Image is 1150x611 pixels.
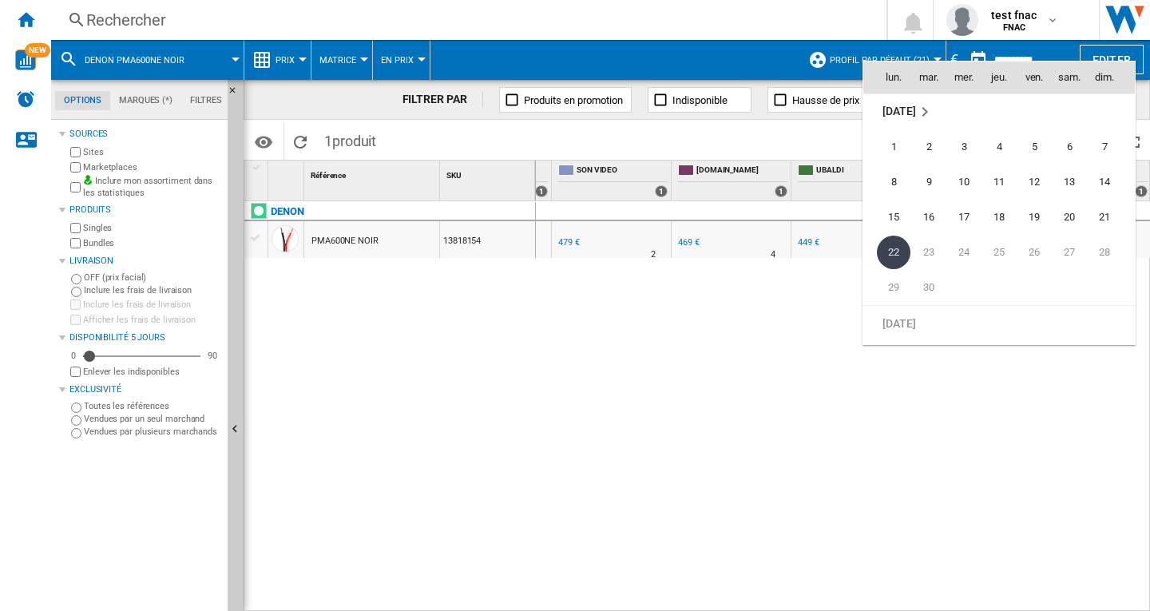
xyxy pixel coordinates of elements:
[911,165,946,200] td: Tuesday September 9 2025
[1087,61,1135,93] th: dim.
[948,166,980,198] span: 10
[1017,235,1052,270] td: Friday September 26 2025
[948,201,980,233] span: 17
[1017,200,1052,235] td: Friday September 19 2025
[863,61,1135,343] md-calendar: Calendar
[1053,201,1085,233] span: 20
[981,61,1017,93] th: jeu.
[882,317,915,330] span: [DATE]
[863,200,1135,235] tr: Week 3
[863,61,911,93] th: lun.
[1087,165,1135,200] td: Sunday September 14 2025
[983,201,1015,233] span: 18
[863,270,911,306] td: Monday September 29 2025
[878,201,910,233] span: 15
[863,94,1135,130] tr: Week undefined
[948,131,980,163] span: 3
[1052,129,1087,165] td: Saturday September 6 2025
[863,129,1135,165] tr: Week 1
[1052,165,1087,200] td: Saturday September 13 2025
[911,61,946,93] th: mar.
[913,131,945,163] span: 2
[878,166,910,198] span: 8
[983,166,1015,198] span: 11
[882,105,915,118] span: [DATE]
[1087,200,1135,235] td: Sunday September 21 2025
[911,200,946,235] td: Tuesday September 16 2025
[1018,201,1050,233] span: 19
[1017,165,1052,200] td: Friday September 12 2025
[946,129,981,165] td: Wednesday September 3 2025
[911,129,946,165] td: Tuesday September 2 2025
[946,235,981,270] td: Wednesday September 24 2025
[946,200,981,235] td: Wednesday September 17 2025
[863,165,1135,200] tr: Week 2
[863,165,911,200] td: Monday September 8 2025
[1052,61,1087,93] th: sam.
[981,235,1017,270] td: Thursday September 25 2025
[1053,166,1085,198] span: 13
[981,165,1017,200] td: Thursday September 11 2025
[983,131,1015,163] span: 4
[913,201,945,233] span: 16
[878,131,910,163] span: 1
[981,200,1017,235] td: Thursday September 18 2025
[946,61,981,93] th: mer.
[981,129,1017,165] td: Thursday September 4 2025
[1018,166,1050,198] span: 12
[1018,131,1050,163] span: 5
[946,165,981,200] td: Wednesday September 10 2025
[1089,166,1120,198] span: 14
[1089,131,1120,163] span: 7
[1052,200,1087,235] td: Saturday September 20 2025
[1052,235,1087,270] td: Saturday September 27 2025
[863,306,1135,342] tr: Week undefined
[877,236,910,269] span: 22
[863,129,911,165] td: Monday September 1 2025
[1087,129,1135,165] td: Sunday September 7 2025
[1089,201,1120,233] span: 21
[911,235,946,270] td: Tuesday September 23 2025
[863,200,911,235] td: Monday September 15 2025
[1017,61,1052,93] th: ven.
[863,235,911,270] td: Monday September 22 2025
[1087,235,1135,270] td: Sunday September 28 2025
[863,235,1135,270] tr: Week 4
[1053,131,1085,163] span: 6
[863,94,1135,130] td: September 2025
[1017,129,1052,165] td: Friday September 5 2025
[913,166,945,198] span: 9
[863,270,1135,306] tr: Week 5
[911,270,946,306] td: Tuesday September 30 2025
